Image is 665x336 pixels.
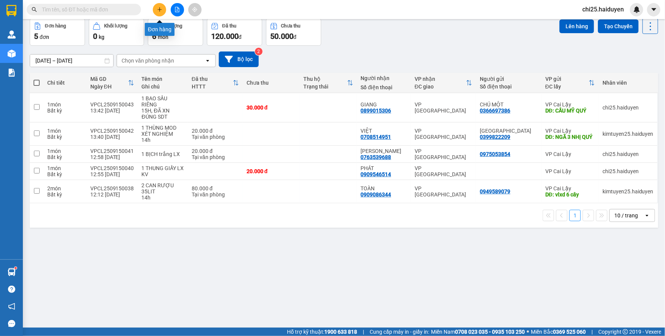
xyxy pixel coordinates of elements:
[158,34,168,40] span: món
[324,329,357,335] strong: 1900 633 818
[545,84,589,90] div: ĐC lấy
[47,101,83,108] div: 1 món
[90,154,134,160] div: 12:58 [DATE]
[623,329,628,334] span: copyright
[545,168,595,174] div: VP Cai Lậy
[142,151,184,157] div: 1 BỊCH trắng LX
[591,328,593,336] span: |
[90,84,128,90] div: Ngày ĐH
[270,32,293,41] span: 50.000
[633,6,640,13] img: icon-new-feature
[93,32,97,41] span: 0
[361,154,391,160] div: 0763539688
[47,148,83,154] div: 1 món
[192,7,197,12] span: aim
[361,191,391,198] div: 0909086344
[255,48,263,55] sup: 2
[47,134,83,140] div: Bất kỳ
[545,151,595,157] div: VP Cai Lậy
[8,286,15,293] span: question-circle
[152,32,156,41] span: 6
[65,25,143,34] div: TÂN
[104,23,127,29] div: Khối lượng
[142,95,184,108] div: 1 BAO SẦU RIÊNG
[598,19,639,33] button: Tạo Chuyến
[205,58,211,64] svg: open
[142,195,184,201] div: 14h
[192,185,239,191] div: 80.000 đ
[247,168,296,174] div: 20.000 đ
[647,3,660,16] button: caret-down
[480,76,537,82] div: Người gửi
[559,19,594,33] button: Lên hàng
[192,128,239,134] div: 20.000 đ
[480,84,537,90] div: Số điện thoại
[90,134,134,140] div: 13:40 [DATE]
[90,76,128,82] div: Mã GD
[361,171,391,177] div: 0909546514
[651,6,657,13] span: caret-down
[370,328,429,336] span: Cung cấp máy in - giấy in:
[188,73,243,93] th: Toggle SortBy
[142,125,184,137] div: 1 THÙNG MOD XÉT NGHIỆM
[480,128,537,134] div: THÁI ANH
[8,320,15,327] span: message
[361,185,407,191] div: TOÀN
[363,328,364,336] span: |
[142,76,184,82] div: Tên món
[47,191,83,198] div: Bất kỳ
[239,34,242,40] span: đ
[207,18,262,46] button: Đã thu120.000đ
[192,134,239,140] div: Tại văn phòng
[415,101,472,114] div: VP [GEOGRAPHIC_DATA]
[222,23,236,29] div: Đã thu
[293,34,296,40] span: đ
[6,6,60,16] div: VP Cai Lậy
[142,165,184,177] div: 1 THUNG GIẤY LX KV
[415,128,472,140] div: VP [GEOGRAPHIC_DATA]
[411,73,476,93] th: Toggle SortBy
[90,128,134,134] div: VPCL2509150042
[30,55,113,67] input: Select a date range.
[8,31,16,39] img: warehouse-icon
[603,188,654,195] div: kimtuyen25.haiduyen
[47,154,83,160] div: Bất kỳ
[6,25,60,35] div: 0945607347
[542,73,599,93] th: Toggle SortBy
[603,168,654,174] div: chi25.haiduyen
[8,50,16,58] img: warehouse-icon
[64,49,143,60] div: 20.000
[480,101,537,108] div: CHÚ MỘT
[163,23,183,29] div: Số lượng
[6,7,18,15] span: Gửi:
[192,76,233,82] div: Đã thu
[142,84,184,90] div: Ghi chú
[192,148,239,154] div: 20.000 đ
[545,101,595,108] div: VP Cai Lậy
[211,32,239,41] span: 120.000
[545,128,595,134] div: VP Cai Lậy
[142,108,184,120] div: 15H, ĐÃ XN ĐÚNG SDT
[90,165,134,171] div: VPCL2509150040
[122,57,174,64] div: Chọn văn phòng nhận
[455,329,525,335] strong: 0708 023 035 - 0935 103 250
[644,212,650,219] svg: open
[361,108,391,114] div: 0899015306
[361,134,391,140] div: 0708514951
[8,69,16,77] img: solution-icon
[90,148,134,154] div: VPCL2509150041
[300,73,357,93] th: Toggle SortBy
[545,76,589,82] div: VP gửi
[90,101,134,108] div: VPCL2509150043
[47,185,83,191] div: 2 món
[32,7,37,12] span: search
[87,73,138,93] th: Toggle SortBy
[281,23,301,29] div: Chưa thu
[47,171,83,177] div: Bất kỳ
[553,329,586,335] strong: 0369 525 060
[545,191,595,198] div: DĐ: vlxd 6 cây
[361,148,407,154] div: PHƯƠNG NGHI
[47,108,83,114] div: Bất kỳ
[603,151,654,157] div: chi25.haiduyen
[34,32,38,41] span: 5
